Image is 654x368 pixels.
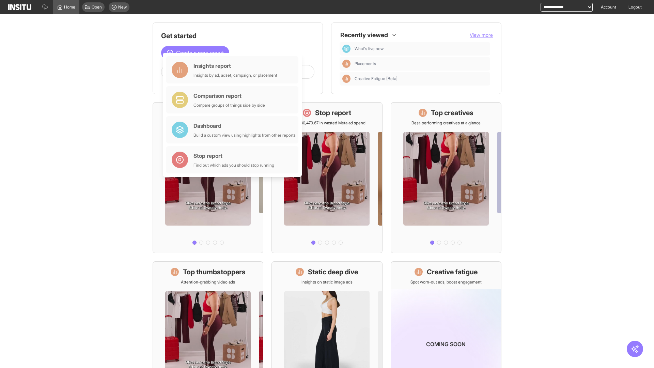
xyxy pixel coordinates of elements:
[355,76,487,81] span: Creative Fatigue [Beta]
[92,4,102,10] span: Open
[193,163,274,168] div: Find out which ads you should stop running
[355,46,487,51] span: What's live now
[308,267,358,277] h1: Static deep dive
[161,46,229,60] button: Create a new report
[193,152,274,160] div: Stop report
[183,267,246,277] h1: Top thumbstoppers
[193,92,265,100] div: Comparison report
[355,61,376,66] span: Placements
[431,108,473,118] h1: Top creatives
[193,103,265,108] div: Compare groups of things side by side
[118,4,127,10] span: New
[288,120,365,126] p: Save £30,479.67 in wasted Meta ad spend
[193,122,296,130] div: Dashboard
[470,32,493,39] button: View more
[193,133,296,138] div: Build a custom view using highlights from other reports
[161,31,314,41] h1: Get started
[181,279,235,285] p: Attention-grabbing video ads
[355,76,398,81] span: Creative Fatigue [Beta]
[342,60,351,68] div: Insights
[342,75,351,83] div: Insights
[176,49,224,57] span: Create a new report
[355,46,384,51] span: What's live now
[153,102,263,253] a: What's live nowSee all active ads instantly
[301,279,353,285] p: Insights on static image ads
[411,120,481,126] p: Best-performing creatives at a glance
[64,4,75,10] span: Home
[193,62,277,70] div: Insights report
[193,73,277,78] div: Insights by ad, adset, campaign, or placement
[315,108,351,118] h1: Stop report
[355,61,487,66] span: Placements
[391,102,501,253] a: Top creativesBest-performing creatives at a glance
[342,45,351,53] div: Dashboard
[271,102,382,253] a: Stop reportSave £30,479.67 in wasted Meta ad spend
[8,4,31,10] img: Logo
